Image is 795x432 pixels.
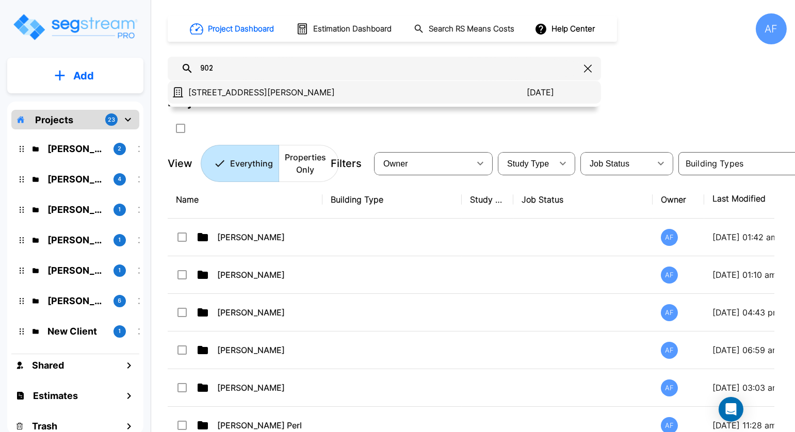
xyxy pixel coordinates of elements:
[118,296,122,305] p: 6
[383,159,408,168] span: Owner
[119,266,121,275] p: 1
[217,306,285,319] span: [PERSON_NAME]
[170,118,191,139] button: SelectAll
[292,18,397,40] button: Estimation Dashboard
[47,203,105,217] p: Raizy Rosenblum
[217,269,285,281] span: [PERSON_NAME]
[186,18,280,40] button: Project Dashboard
[331,156,362,171] p: Filters
[590,159,629,168] span: Job Status
[279,145,339,182] button: Properties Only
[73,68,94,84] p: Add
[35,113,73,127] p: Projects
[532,19,599,39] button: Help Center
[12,12,138,42] img: Logo
[376,149,470,178] div: Select
[661,342,678,359] div: AF
[33,389,78,403] h1: Estimates
[201,145,279,182] button: Everything
[661,304,678,321] div: AF
[119,236,121,244] p: 1
[208,23,274,35] h1: Project Dashboard
[47,233,105,247] p: Christopher Ballesteros
[118,144,122,153] p: 2
[193,57,580,80] input: Search All
[119,327,121,336] p: 1
[47,142,105,156] p: Bruce Teitelbaum
[313,23,392,35] h1: Estimation Dashboard
[7,61,143,91] button: Add
[217,344,285,356] span: [PERSON_NAME]
[462,181,513,219] th: Study Type
[47,263,105,277] p: Taoufik Lahrache
[217,419,302,431] span: [PERSON_NAME] Perl
[513,181,653,219] th: Job Status
[756,13,787,44] div: AF
[108,115,115,124] p: 23
[47,324,105,338] p: New Client
[719,397,743,422] div: Open Intercom Messenger
[322,181,462,219] th: Building Type
[653,181,704,219] th: Owner
[47,172,105,186] p: Moshe Toiv
[168,181,322,219] th: Name
[201,145,339,182] div: Platform
[188,86,527,98] a: [STREET_ADDRESS][PERSON_NAME]
[217,231,285,243] span: [PERSON_NAME]
[47,294,105,308] p: Chesky Perl
[661,267,678,284] div: AF
[507,159,549,168] span: Study Type
[217,381,285,394] span: [PERSON_NAME]
[661,379,678,396] div: AF
[230,157,273,170] p: Everything
[32,358,64,372] h1: Shared
[582,149,651,178] div: Select
[118,175,122,184] p: 4
[527,86,554,98] p: [DATE]
[429,23,514,35] h1: Search RS Means Costs
[500,149,553,178] div: Select
[285,151,326,176] p: Properties Only
[410,19,520,39] button: Search RS Means Costs
[119,205,121,214] p: 1
[168,156,192,171] p: View
[661,229,678,246] div: AF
